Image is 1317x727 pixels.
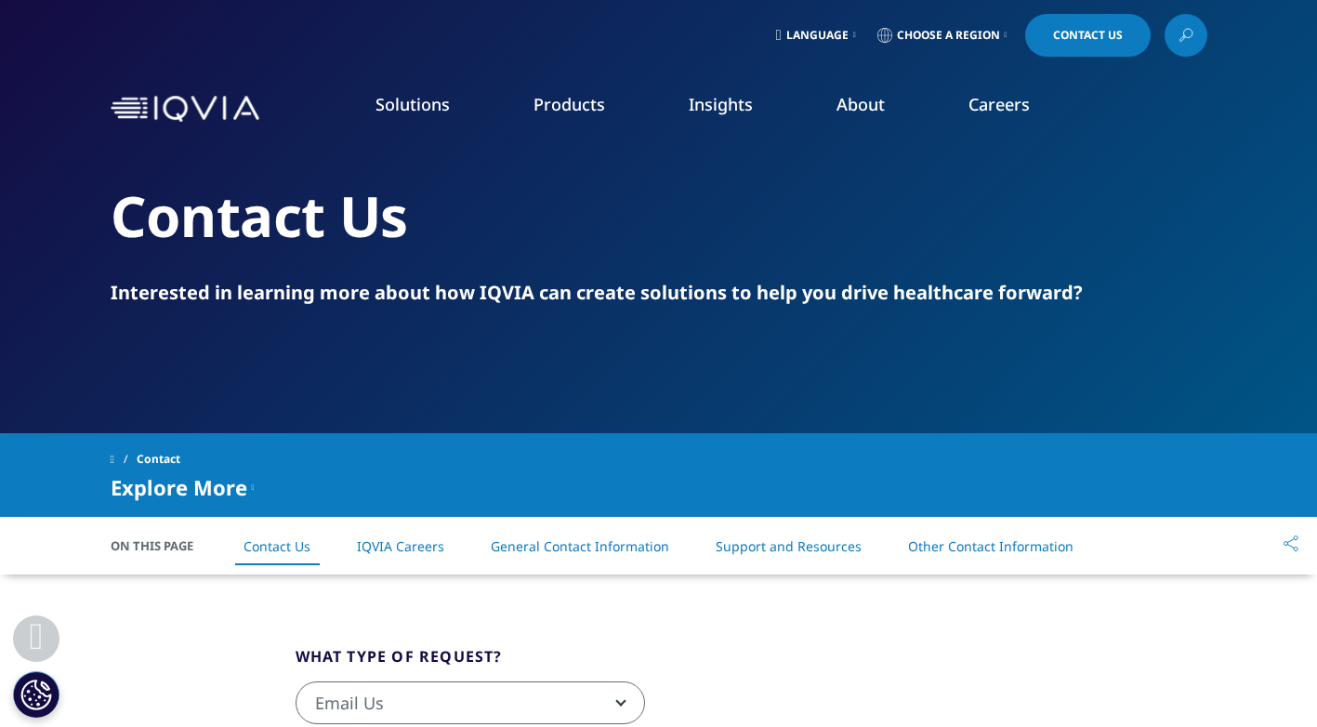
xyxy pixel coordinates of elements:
a: IQVIA Careers [357,537,444,555]
span: Choose a Region [897,28,1000,43]
a: Other Contact Information [908,537,1073,555]
span: Contact Us [1053,30,1123,41]
span: Contact [137,443,180,476]
a: Contact Us [244,537,310,555]
a: Products [533,93,605,115]
span: Email Us [296,681,645,724]
div: Interested in learning more about how IQVIA can create solutions to help you drive healthcare for... [111,280,1207,306]
nav: Primary [267,65,1207,152]
a: Insights [689,93,753,115]
a: Support and Resources [716,537,862,555]
span: Explore More [111,476,247,498]
a: Careers [968,93,1030,115]
legend: What type of request? [296,645,503,681]
a: Contact Us [1025,14,1151,57]
a: Solutions [375,93,450,115]
span: Email Us [296,682,644,725]
span: Language [786,28,849,43]
a: General Contact Information [491,537,669,555]
h2: Contact Us [111,181,1207,251]
button: Cookies Settings [13,671,59,718]
a: About [836,93,885,115]
span: On This Page [111,536,213,555]
img: IQVIA Healthcare Information Technology and Pharma Clinical Research Company [111,96,259,123]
